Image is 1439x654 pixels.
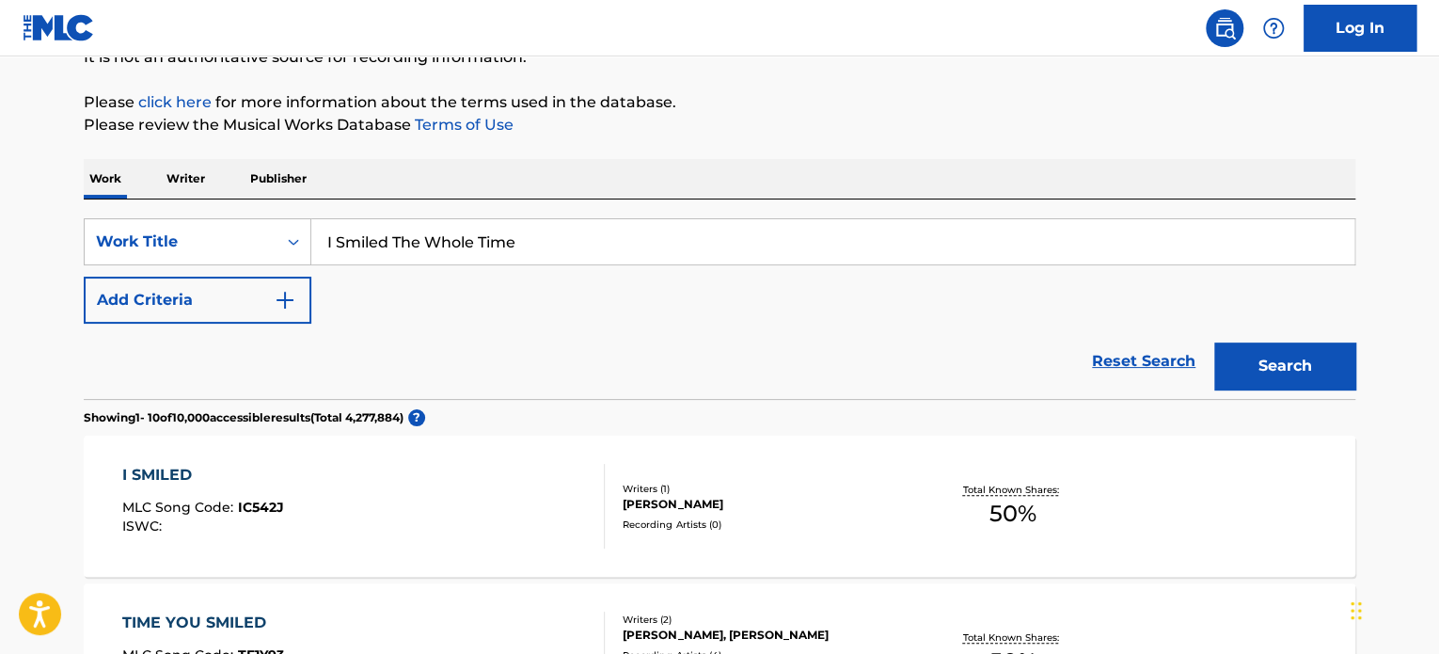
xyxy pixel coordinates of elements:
[122,499,238,516] span: MLC Song Code :
[84,46,1355,69] p: It is not an authoritative source for recording information.
[623,613,907,627] div: Writers ( 2 )
[411,116,514,134] a: Terms of Use
[274,289,296,311] img: 9d2ae6d4665cec9f34b9.svg
[623,627,907,644] div: [PERSON_NAME], [PERSON_NAME]
[161,159,211,199] p: Writer
[122,518,166,534] span: ISWC :
[962,630,1063,645] p: Total Known Shares:
[84,159,127,199] p: Work
[623,482,907,496] div: Writers ( 1 )
[84,436,1355,577] a: I SMILEDMLC Song Code:IC542JISWC:Writers (1)[PERSON_NAME]Recording Artists (0)Total Known Shares:50%
[122,464,284,487] div: I SMILED
[1206,9,1243,47] a: Public Search
[1262,17,1285,40] img: help
[408,409,425,426] span: ?
[84,409,403,426] p: Showing 1 - 10 of 10,000 accessible results (Total 4,277,884 )
[84,277,311,324] button: Add Criteria
[1213,17,1236,40] img: search
[96,231,265,253] div: Work Title
[1345,564,1439,654] iframe: Chat Widget
[623,518,907,532] div: Recording Artists ( 0 )
[1083,341,1205,382] a: Reset Search
[1351,582,1362,639] div: Drag
[122,612,284,634] div: TIME YOU SMILED
[245,159,312,199] p: Publisher
[238,499,284,516] span: IC542J
[138,93,212,111] a: click here
[84,218,1355,399] form: Search Form
[23,14,95,41] img: MLC Logo
[1214,343,1355,390] button: Search
[989,497,1036,531] span: 50 %
[84,91,1355,114] p: Please for more information about the terms used in the database.
[1304,5,1416,52] a: Log In
[962,483,1063,497] p: Total Known Shares:
[623,496,907,513] div: [PERSON_NAME]
[1255,9,1292,47] div: Help
[84,114,1355,136] p: Please review the Musical Works Database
